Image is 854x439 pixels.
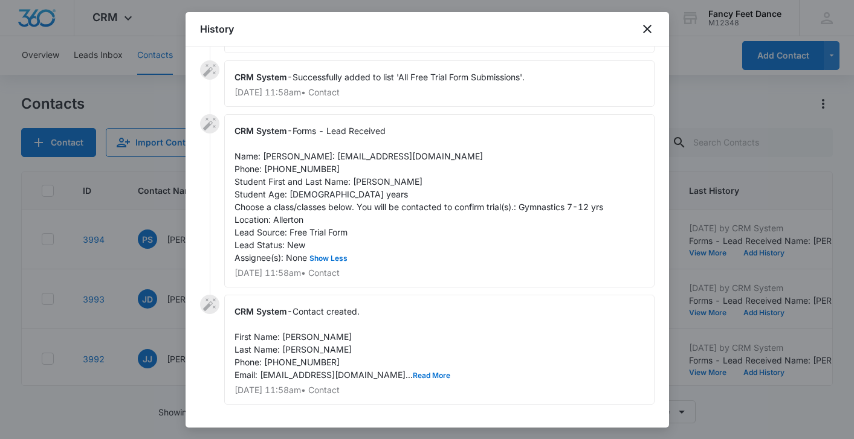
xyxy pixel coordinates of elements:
[235,126,287,136] span: CRM System
[224,60,655,107] div: -
[200,22,234,36] h1: History
[235,306,450,380] span: Contact created. First Name: [PERSON_NAME] Last Name: [PERSON_NAME] Phone: [PHONE_NUMBER] Email: ...
[224,114,655,287] div: -
[235,126,603,263] span: Forms - Lead Received Name: [PERSON_NAME]: [EMAIL_ADDRESS][DOMAIN_NAME] Phone: [PHONE_NUMBER] Stu...
[235,386,644,394] p: [DATE] 11:58am • Contact
[413,372,450,379] button: Read More
[235,269,644,277] p: [DATE] 11:58am • Contact
[384,426,455,439] p: Showing 1-4 of 4
[235,72,287,82] span: CRM System
[235,88,644,97] p: [DATE] 11:58am • Contact
[224,295,655,405] div: -
[307,255,350,262] button: Show Less
[235,306,287,316] span: CRM System
[640,22,655,36] button: close
[293,72,525,82] span: Successfully added to list 'All Free Trial Form Submissions'.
